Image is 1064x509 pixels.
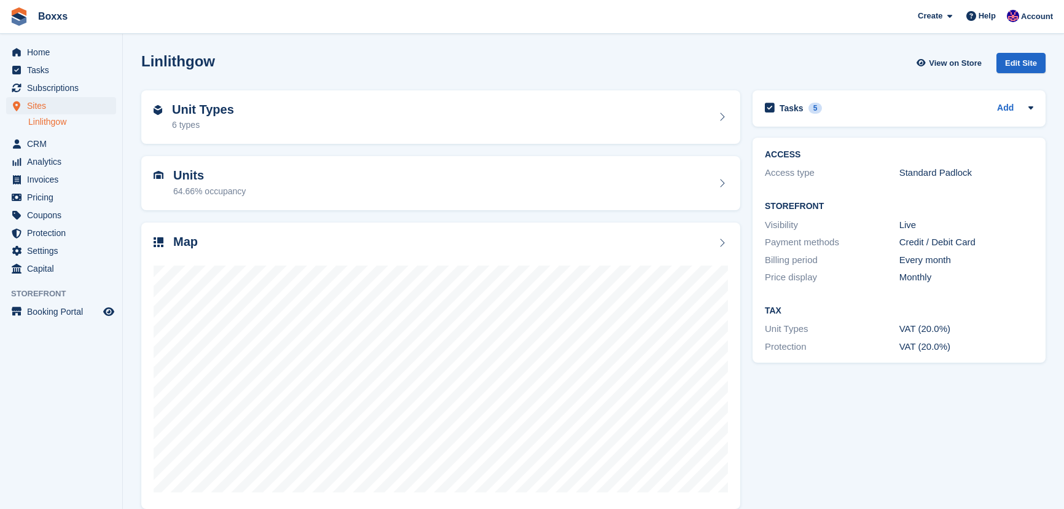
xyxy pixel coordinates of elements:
h2: ACCESS [765,150,1033,160]
span: Storefront [11,288,122,300]
a: Add [997,101,1014,116]
a: menu [6,224,116,242]
a: View on Store [915,53,987,73]
h2: Unit Types [172,103,234,117]
div: Live [899,218,1034,232]
div: Billing period [765,253,899,267]
div: 64.66% occupancy [173,185,246,198]
a: menu [6,207,116,224]
div: VAT (20.0%) [899,340,1034,354]
img: map-icn-33ee37083ee616e46c38cad1a60f524a97daa1e2b2c8c0bc3eb3415660979fc1.svg [154,237,163,247]
a: Preview store [101,304,116,319]
a: menu [6,44,116,61]
h2: Linlithgow [141,53,215,69]
span: Create [918,10,942,22]
div: Price display [765,270,899,285]
span: Analytics [27,153,101,170]
span: Help [979,10,996,22]
a: menu [6,171,116,188]
a: menu [6,242,116,259]
div: Protection [765,340,899,354]
div: Standard Padlock [899,166,1034,180]
a: menu [6,135,116,152]
span: Pricing [27,189,101,206]
a: menu [6,189,116,206]
div: Credit / Debit Card [899,235,1034,250]
a: Boxxs [33,6,72,26]
span: CRM [27,135,101,152]
a: menu [6,79,116,97]
span: Subscriptions [27,79,101,97]
span: View on Store [929,57,982,69]
div: VAT (20.0%) [899,322,1034,336]
div: Every month [899,253,1034,267]
h2: Storefront [765,202,1033,211]
a: Units 64.66% occupancy [141,156,740,210]
h2: Tasks [780,103,804,114]
a: Unit Types 6 types [141,90,740,144]
div: Monthly [899,270,1034,285]
a: menu [6,97,116,114]
div: Visibility [765,218,899,232]
span: Invoices [27,171,101,188]
span: Settings [27,242,101,259]
a: Linlithgow [28,116,116,128]
div: 5 [808,103,823,114]
span: Capital [27,260,101,277]
a: menu [6,303,116,320]
a: menu [6,260,116,277]
span: Home [27,44,101,61]
a: Edit Site [996,53,1046,78]
img: Jamie Malcolm [1007,10,1019,22]
div: 6 types [172,119,234,132]
span: Coupons [27,207,101,224]
a: menu [6,61,116,79]
h2: Map [173,235,198,249]
span: Sites [27,97,101,114]
div: Payment methods [765,235,899,250]
h2: Units [173,168,246,183]
h2: Tax [765,306,1033,316]
img: unit-icn-7be61d7bf1b0ce9d3e12c5938cc71ed9869f7b940bace4675aadf7bd6d80202e.svg [154,171,163,180]
img: unit-type-icn-2b2737a686de81e16bb02015468b77c625bbabd49415b5ef34ead5e3b44a266d.svg [154,105,162,115]
span: Booking Portal [27,303,101,320]
span: Account [1021,10,1053,23]
span: Protection [27,224,101,242]
a: menu [6,153,116,170]
span: Tasks [27,61,101,79]
div: Unit Types [765,322,899,336]
div: Edit Site [996,53,1046,73]
img: stora-icon-8386f47178a22dfd0bd8f6a31ec36ba5ce8667c1dd55bd0f319d3a0aa187defe.svg [10,7,28,26]
div: Access type [765,166,899,180]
